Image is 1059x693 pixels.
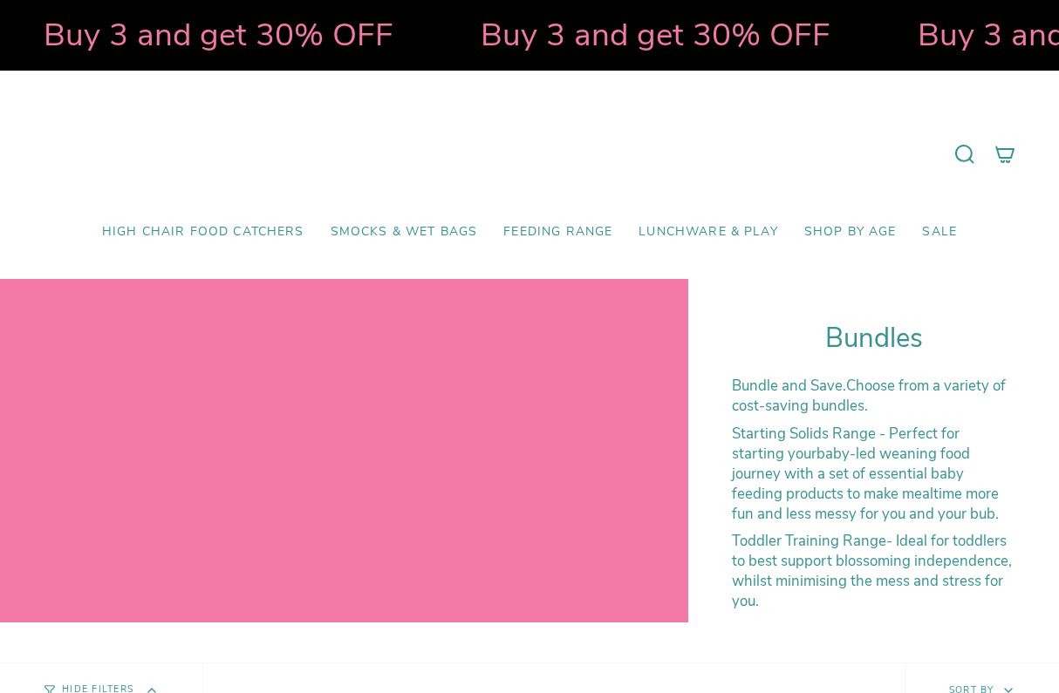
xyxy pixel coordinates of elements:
[331,225,478,240] span: Smocks & Wet Bags
[639,225,777,240] span: Lunchware & Play
[102,225,304,240] span: High Chair Food Catchers
[490,212,625,253] a: Feeding Range
[732,444,999,524] span: baby-led weaning food journey with a set of essential baby feeding products to make mealtime more...
[732,376,1015,416] p: Choose from a variety of cost-saving bundles.
[732,531,886,551] strong: Toddler Training Range
[3,13,352,57] strong: Buy 3 and get 30% OFF
[89,212,318,253] a: High Chair Food Catchers
[922,225,957,240] span: SALE
[503,225,612,240] span: Feeding Range
[379,97,680,212] a: Mumma’s Little Helpers
[732,531,1015,611] p: - Ideal for toddlers to best support blossoming independence, whilst minimising the mess and stre...
[440,13,789,57] strong: Buy 3 and get 30% OFF
[732,424,1015,524] p: - Perfect for starting your
[732,323,1015,355] h1: Bundles
[732,424,876,444] strong: Starting Solids Range
[804,225,897,240] span: Shop by Age
[732,376,846,396] strong: Bundle and Save.
[909,212,970,253] a: SALE
[625,212,790,253] a: Lunchware & Play
[318,212,491,253] a: Smocks & Wet Bags
[791,212,910,253] a: Shop by Age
